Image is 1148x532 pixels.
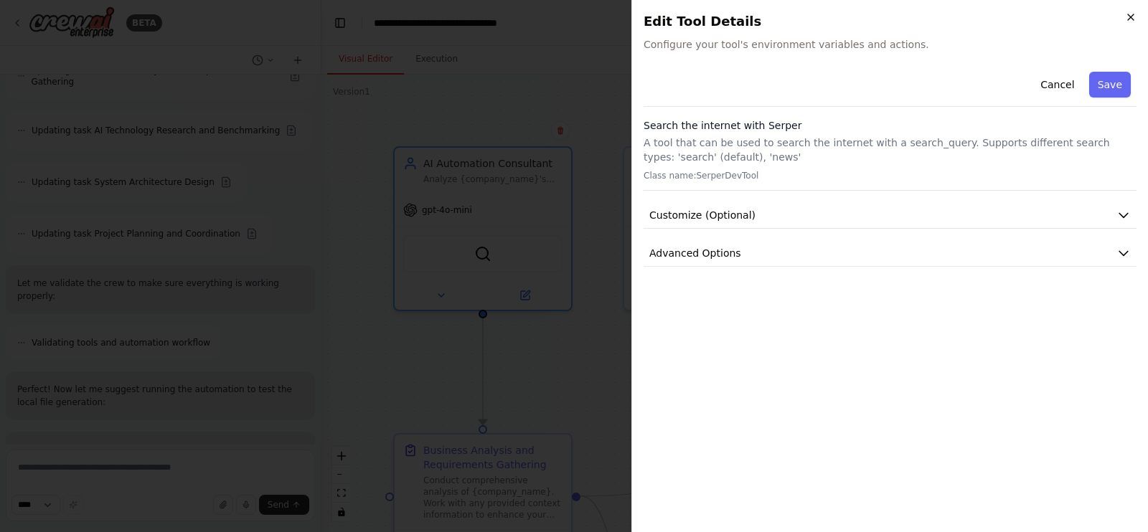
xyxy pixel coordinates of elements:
[644,170,1137,181] p: Class name: SerperDevTool
[649,208,756,222] span: Customize (Optional)
[644,202,1137,229] button: Customize (Optional)
[1089,72,1131,98] button: Save
[649,246,741,260] span: Advanced Options
[644,240,1137,267] button: Advanced Options
[1032,72,1083,98] button: Cancel
[644,37,1137,52] span: Configure your tool's environment variables and actions.
[644,11,1137,32] h2: Edit Tool Details
[644,136,1137,164] p: A tool that can be used to search the internet with a search_query. Supports different search typ...
[644,118,1137,133] h3: Search the internet with Serper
